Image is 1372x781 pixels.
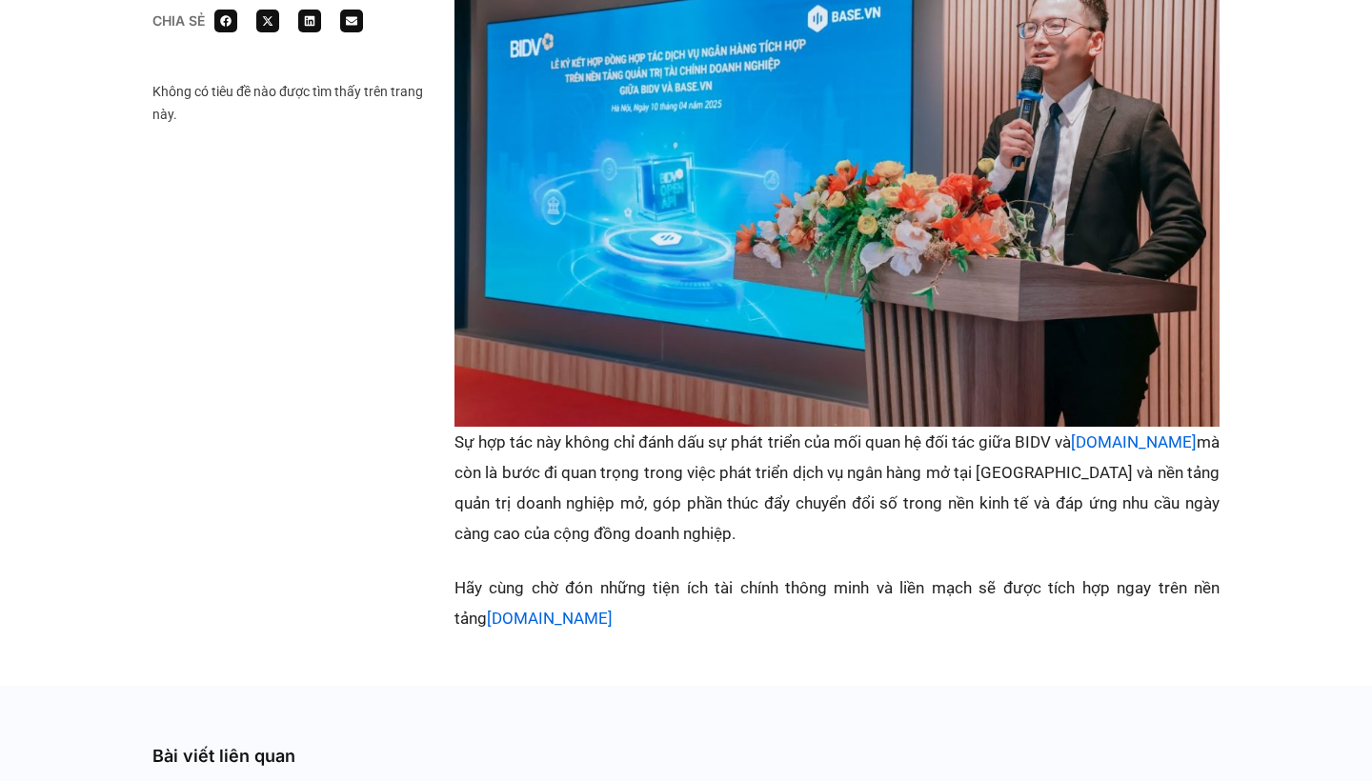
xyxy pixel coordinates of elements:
div: Chia sẻ [152,14,205,28]
div: Không có tiêu đề nào được tìm thấy trên trang này. [152,80,435,126]
p: Sự hợp tác này không chỉ đánh dấu sự phát triển của mối quan hệ đối tác giữa BIDV và mà còn là bư... [454,427,1220,549]
div: Bài viết liên quan [152,743,1220,769]
div: Share on x-twitter [256,10,279,32]
p: Hãy cùng chờ đón những tiện ích tài chính thông minh và liền mạch sẽ được tích hợp ngay trên nền ... [454,572,1220,633]
a: [DOMAIN_NAME] [1071,432,1197,451]
div: Share on facebook [214,10,237,32]
div: Share on linkedin [298,10,321,32]
div: Share on email [340,10,363,32]
a: [DOMAIN_NAME] [487,609,613,628]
